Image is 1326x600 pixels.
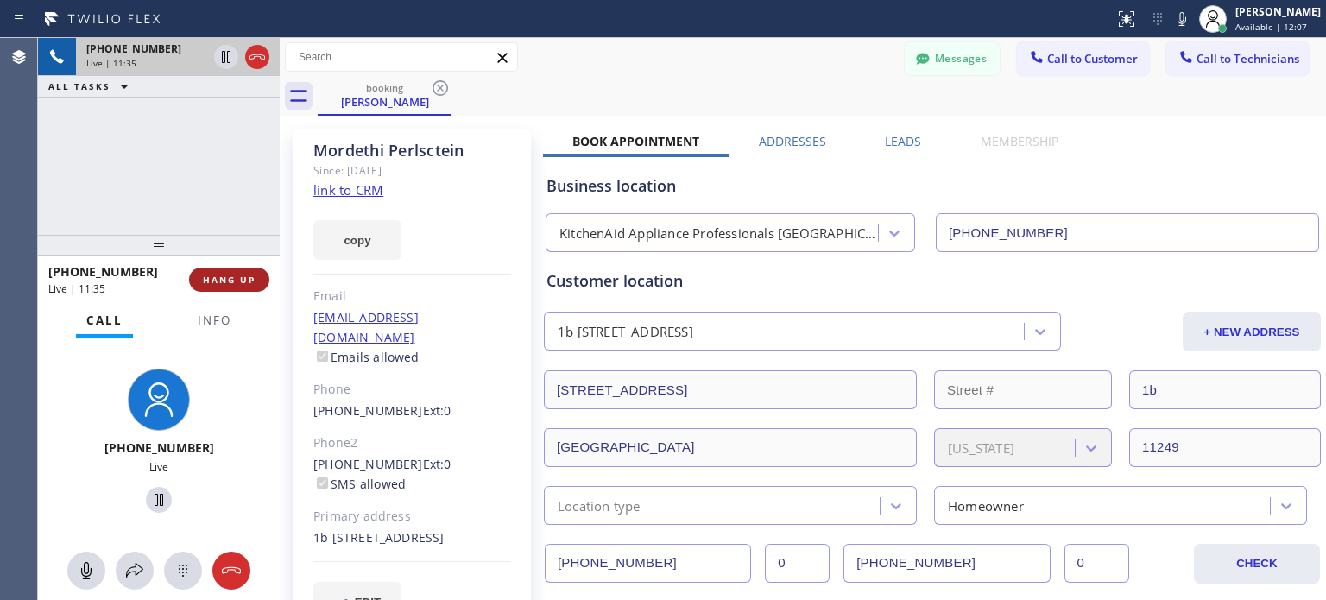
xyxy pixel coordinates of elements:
[1017,42,1149,75] button: Call to Customer
[905,42,1000,75] button: Messages
[86,313,123,328] span: Call
[76,304,133,338] button: Call
[313,220,401,260] button: copy
[1047,51,1138,66] span: Call to Customer
[558,496,641,515] div: Location type
[313,380,511,400] div: Phone
[48,281,105,296] span: Live | 11:35
[198,313,231,328] span: Info
[423,402,451,419] span: Ext: 0
[212,552,250,590] button: Hang up
[423,456,451,472] span: Ext: 0
[116,552,154,590] button: Open directory
[48,80,110,92] span: ALL TASKS
[1235,21,1307,33] span: Available | 12:07
[558,322,693,342] div: 1b [STREET_ADDRESS]
[189,268,269,292] button: HANG UP
[319,81,450,94] div: booking
[313,402,423,419] a: [PHONE_NUMBER]
[86,41,181,56] span: [PHONE_NUMBER]
[1197,51,1299,66] span: Call to Technicians
[104,439,214,456] span: [PHONE_NUMBER]
[313,287,511,306] div: Email
[86,57,136,69] span: Live | 11:35
[146,487,172,513] button: Hold Customer
[313,349,420,365] label: Emails allowed
[313,528,511,548] div: 1b [STREET_ADDRESS]
[1170,7,1194,31] button: Mute
[319,94,450,110] div: [PERSON_NAME]
[1064,544,1129,583] input: Ext. 2
[317,351,328,362] input: Emails allowed
[1183,312,1321,351] button: + NEW ADDRESS
[313,141,511,161] div: Mordethi Perlsctein
[313,181,383,199] a: link to CRM
[313,433,511,453] div: Phone2
[38,76,145,97] button: ALL TASKS
[759,133,826,149] label: Addresses
[313,161,511,180] div: Since: [DATE]
[164,552,202,590] button: Open dialpad
[313,507,511,527] div: Primary address
[1235,4,1321,19] div: [PERSON_NAME]
[203,274,256,286] span: HANG UP
[936,213,1319,252] input: Phone Number
[149,459,168,474] span: Live
[934,370,1112,409] input: Street #
[1194,544,1320,584] button: CHECK
[544,370,917,409] input: Address
[245,45,269,69] button: Hang up
[981,133,1058,149] label: Membership
[559,224,880,243] div: KitchenAid Appliance Professionals [GEOGRAPHIC_DATA]
[319,77,450,114] div: Mordethi Perlsctein
[313,309,419,345] a: [EMAIL_ADDRESS][DOMAIN_NAME]
[1166,42,1309,75] button: Call to Technicians
[948,496,1024,515] div: Homeowner
[317,477,328,489] input: SMS allowed
[545,544,751,583] input: Phone Number
[544,428,917,467] input: City
[1129,370,1321,409] input: Apt. #
[48,263,158,280] span: [PHONE_NUMBER]
[187,304,242,338] button: Info
[313,456,423,472] a: [PHONE_NUMBER]
[765,544,830,583] input: Ext.
[313,476,406,492] label: SMS allowed
[214,45,238,69] button: Hold Customer
[546,269,1318,293] div: Customer location
[286,43,517,71] input: Search
[1129,428,1321,467] input: ZIP
[572,133,699,149] label: Book Appointment
[67,552,105,590] button: Mute
[885,133,921,149] label: Leads
[843,544,1050,583] input: Phone Number 2
[546,174,1318,198] div: Business location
